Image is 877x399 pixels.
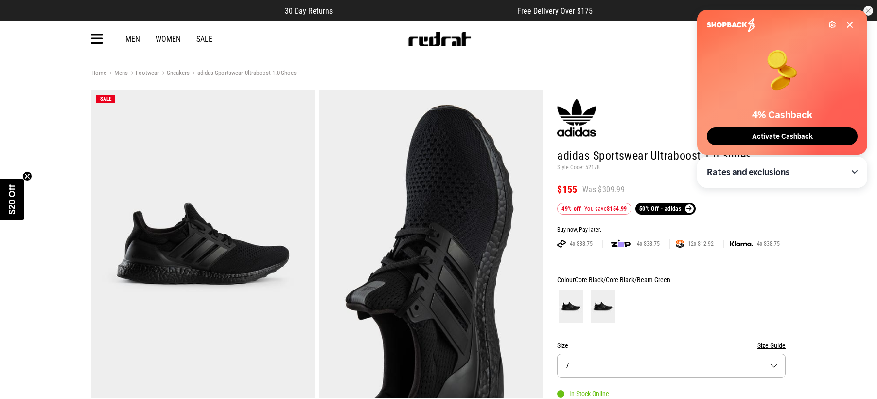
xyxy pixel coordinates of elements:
[91,90,315,398] img: Adidas Sportswear Ultraboost 1.0 Shoes in Black
[607,205,627,212] b: $154.99
[566,240,596,248] span: 4x $38.75
[559,290,583,323] img: Black
[557,240,566,248] img: AFTERPAY
[22,171,32,181] button: Close teaser
[352,6,498,16] iframe: Customer reviews powered by Trustpilot
[407,32,472,46] img: Redrat logo
[557,164,786,172] p: Style Code: 52178
[557,274,786,286] div: Colour
[684,240,718,248] span: 12x $12.92
[7,184,17,214] span: $20 Off
[557,148,786,164] h1: adidas Sportswear Ultraboost 1.0 Shoes
[557,354,786,378] button: 7
[319,90,543,398] img: Adidas Sportswear Ultraboost 1.0 Shoes in Black
[582,184,625,195] span: Was $309.99
[635,203,696,215] a: 50% Off - adidas
[557,98,596,137] img: adidas
[156,35,181,44] a: Women
[196,35,212,44] a: Sale
[125,35,140,44] a: Men
[557,203,631,215] div: - You save
[285,6,333,16] span: 30 Day Returns
[730,241,753,247] img: KLARNA
[611,239,631,249] img: zip
[676,240,684,248] img: SPLITPAY
[517,6,593,16] span: Free Delivery Over $175
[91,69,106,76] a: Home
[561,205,581,212] b: 49% off
[591,290,615,323] img: Core Black/Core Black/Beam Green
[753,240,784,248] span: 4x $38.75
[557,390,609,398] div: In Stock Online
[100,96,111,102] span: SALE
[575,276,670,284] span: Core Black/Core Black/Beam Green
[557,226,786,234] div: Buy now, Pay later.
[128,69,159,78] a: Footwear
[557,340,786,351] div: Size
[106,69,128,78] a: Mens
[633,240,664,248] span: 4x $38.75
[557,183,578,195] span: $155
[757,340,786,351] button: Size Guide
[159,69,190,78] a: Sneakers
[190,69,297,78] a: adidas Sportswear Ultraboost 1.0 Shoes
[565,361,569,370] span: 7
